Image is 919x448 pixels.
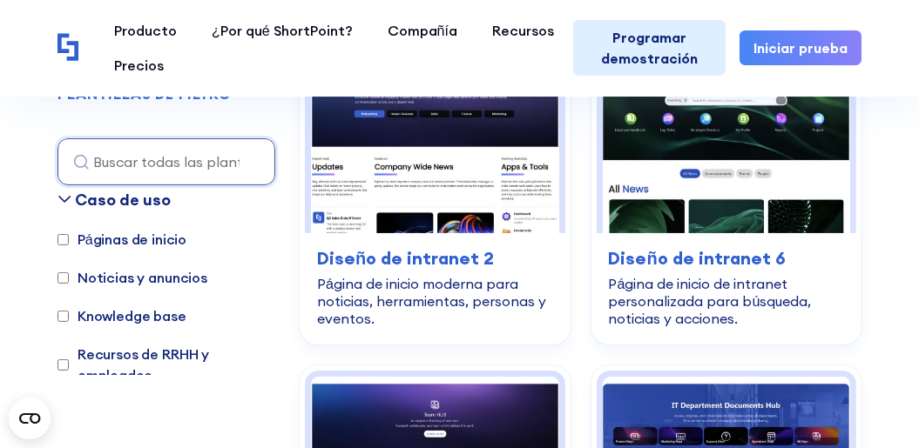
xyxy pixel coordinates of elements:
input: Noticias y anuncios [57,272,69,284]
font: Páginas de inicio [78,229,186,250]
div: ¿Por qué ShortPoint? [212,20,353,41]
iframe: Chat Widget [832,364,919,448]
a: Diseño de intranet 6 - Diseño de página de inicio de SharePoint: página de inicio de intranet per... [591,37,862,344]
div: PLANTILLAS DE FILTRO [57,87,231,101]
h3: Diseño de intranet 2 [317,245,553,271]
a: Diseño de intranet 2 - Diseño de página de inicio de SharePoint: página de inicio moderna para no... [300,37,571,344]
div: Caso de uso [75,188,171,211]
a: Producto [97,13,194,48]
a: Iniciar prueba [740,30,862,65]
h3: Diseño de intranet 6 [609,245,845,271]
font: Noticias y anuncios [78,267,207,288]
font: Recursos de RRHH y empleados [78,344,275,385]
div: Producto [114,20,177,41]
button: Widget de CMP abierto [9,398,51,439]
a: Compañía [370,13,475,48]
a: Programar demostración [573,20,726,76]
img: Diseño de intranet 2 - Diseño de página de inicio de SharePoint: página de inicio moderna para no... [311,48,559,233]
input: Knowledge base [57,311,69,322]
a: Recursos [475,13,571,48]
input: Páginas de inicio [57,234,69,245]
div: Widget de chat [832,364,919,448]
font: Knowledge base [78,305,186,326]
a: ¿Por qué ShortPoint? [194,13,370,48]
input: Recursos de RRHH y empleados [57,359,69,371]
a: Hogar [57,33,79,63]
div: Página de inicio de intranet personalizada para búsqueda, noticias y acciones. [609,275,845,327]
div: Recursos [492,20,554,41]
div: Precios [114,55,164,76]
input: Buscar todas las plantillas [57,138,275,185]
a: Precios [97,48,181,83]
div: Página de inicio moderna para noticias, herramientas, personas y eventos. [317,275,553,327]
img: Diseño de intranet 6 - Diseño de página de inicio de SharePoint: página de inicio de intranet per... [603,48,851,233]
div: Compañía [388,20,457,41]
